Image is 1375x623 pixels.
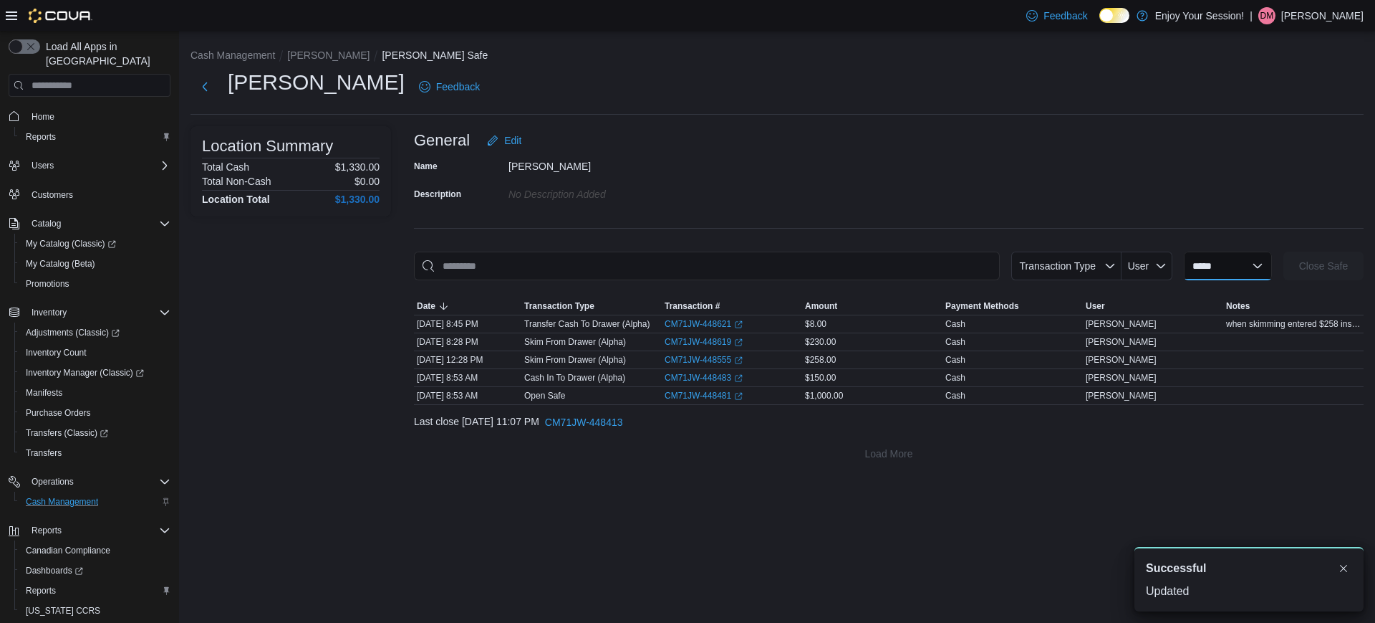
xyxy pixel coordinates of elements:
[14,423,176,443] a: Transfers (Classic)
[20,542,116,559] a: Canadian Compliance
[508,183,700,200] div: No Description added
[20,542,170,559] span: Canadian Compliance
[26,107,170,125] span: Home
[26,473,79,490] button: Operations
[20,255,101,272] a: My Catalog (Beta)
[26,496,98,508] span: Cash Management
[734,392,743,401] svg: External link
[26,427,108,439] span: Transfers (Classic)
[20,602,106,619] a: [US_STATE] CCRS
[20,344,92,361] a: Inventory Count
[26,157,59,174] button: Users
[32,525,62,536] span: Reports
[1019,260,1096,272] span: Transaction Type
[14,343,176,363] button: Inventory Count
[414,333,521,351] div: [DATE] 8:28 PM
[26,565,83,576] span: Dashboards
[665,354,743,366] a: CM71JW-448555External link
[1250,7,1253,24] p: |
[414,408,1364,437] div: Last close [DATE] 11:07 PM
[26,522,67,539] button: Reports
[414,369,521,386] div: [DATE] 8:53 AM
[14,601,176,621] button: [US_STATE] CCRS
[20,404,97,422] a: Purchase Orders
[26,108,60,125] a: Home
[20,444,67,462] a: Transfers
[665,300,720,312] span: Transaction #
[26,522,170,539] span: Reports
[1086,390,1157,401] span: [PERSON_NAME]
[945,372,965,384] div: Cash
[26,131,56,143] span: Reports
[202,176,271,187] h6: Total Non-Cash
[524,390,565,401] p: Open Safe
[32,476,74,488] span: Operations
[942,298,1083,315] button: Payment Methods
[734,338,743,347] svg: External link
[20,493,170,510] span: Cash Management
[20,404,170,422] span: Purchase Orders
[1083,298,1223,315] button: User
[29,9,92,23] img: Cova
[1043,9,1087,23] span: Feedback
[32,160,54,171] span: Users
[805,336,836,348] span: $230.00
[20,364,170,381] span: Inventory Manager (Classic)
[20,364,150,381] a: Inventory Manager (Classic)
[20,562,89,579] a: Dashboards
[524,354,626,366] p: Skim From Drawer (Alpha)
[26,447,62,459] span: Transfers
[26,304,72,321] button: Inventory
[14,492,176,512] button: Cash Management
[414,351,521,368] div: [DATE] 12:28 PM
[805,354,836,366] span: $258.00
[20,324,170,341] span: Adjustments (Classic)
[20,582,62,599] a: Reports
[1099,8,1129,23] input: Dark Mode
[945,354,965,366] div: Cash
[32,189,73,201] span: Customers
[32,307,67,318] span: Inventory
[524,336,626,348] p: Skim From Drawer (Alpha)
[1128,260,1149,272] span: User
[26,215,170,232] span: Catalog
[945,390,965,401] div: Cash
[414,189,461,200] label: Description
[26,473,170,490] span: Operations
[26,407,91,419] span: Purchase Orders
[1260,7,1274,24] span: DM
[287,49,370,61] button: [PERSON_NAME]
[40,39,170,68] span: Load All Apps in [GEOGRAPHIC_DATA]
[20,493,104,510] a: Cash Management
[1086,318,1157,330] span: [PERSON_NAME]
[3,520,176,541] button: Reports
[14,127,176,147] button: Reports
[14,383,176,403] button: Manifests
[20,235,170,252] span: My Catalog (Classic)
[26,186,170,204] span: Customers
[3,472,176,492] button: Operations
[14,234,176,254] a: My Catalog (Classic)
[524,300,594,312] span: Transaction Type
[665,372,743,384] a: CM71JW-448483External link
[3,184,176,205] button: Customers
[1086,354,1157,366] span: [PERSON_NAME]
[20,128,62,146] a: Reports
[1086,300,1105,312] span: User
[14,403,176,423] button: Purchase Orders
[414,252,1000,280] input: This is a search bar. As you type, the results lower in the page will automatically filter.
[14,561,176,581] a: Dashboards
[665,390,743,401] a: CM71JW-448481External link
[32,111,54,123] span: Home
[524,318,650,330] p: Transfer Cash To Drawer (Alpha)
[734,374,743,383] svg: External link
[945,300,1019,312] span: Payment Methods
[26,327,120,338] span: Adjustments (Classic)
[32,218,61,229] span: Catalog
[14,541,176,561] button: Canadian Compliance
[190,72,219,101] button: Next
[481,126,527,155] button: Edit
[202,138,333,155] h3: Location Summary
[3,156,176,176] button: Users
